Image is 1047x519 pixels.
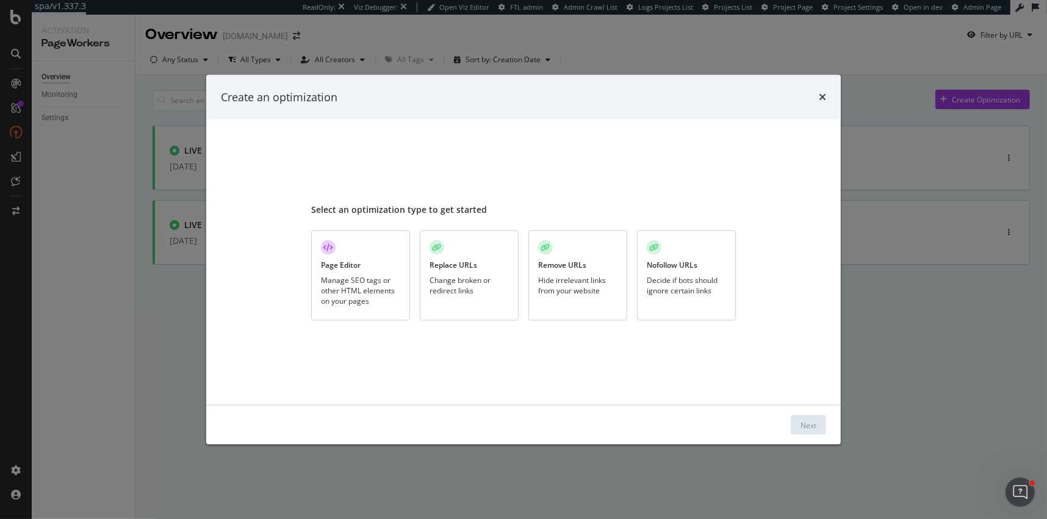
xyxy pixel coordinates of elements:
div: Select an optimization type to get started [311,204,736,216]
div: Manage SEO tags or other HTML elements on your pages [321,275,400,306]
div: Remove URLs [538,260,586,270]
div: Decide if bots should ignore certain links [647,275,726,296]
button: Next [791,415,826,435]
div: Nofollow URLs [647,260,697,270]
div: times [819,89,826,105]
div: Hide irrelevant links from your website [538,275,617,296]
div: Create an optimization [221,89,337,105]
div: Page Editor [321,260,361,270]
div: Change broken or redirect links [430,275,509,296]
div: modal [206,74,841,445]
div: Next [801,420,816,430]
div: Replace URLs [430,260,477,270]
iframe: Intercom live chat [1006,478,1035,507]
